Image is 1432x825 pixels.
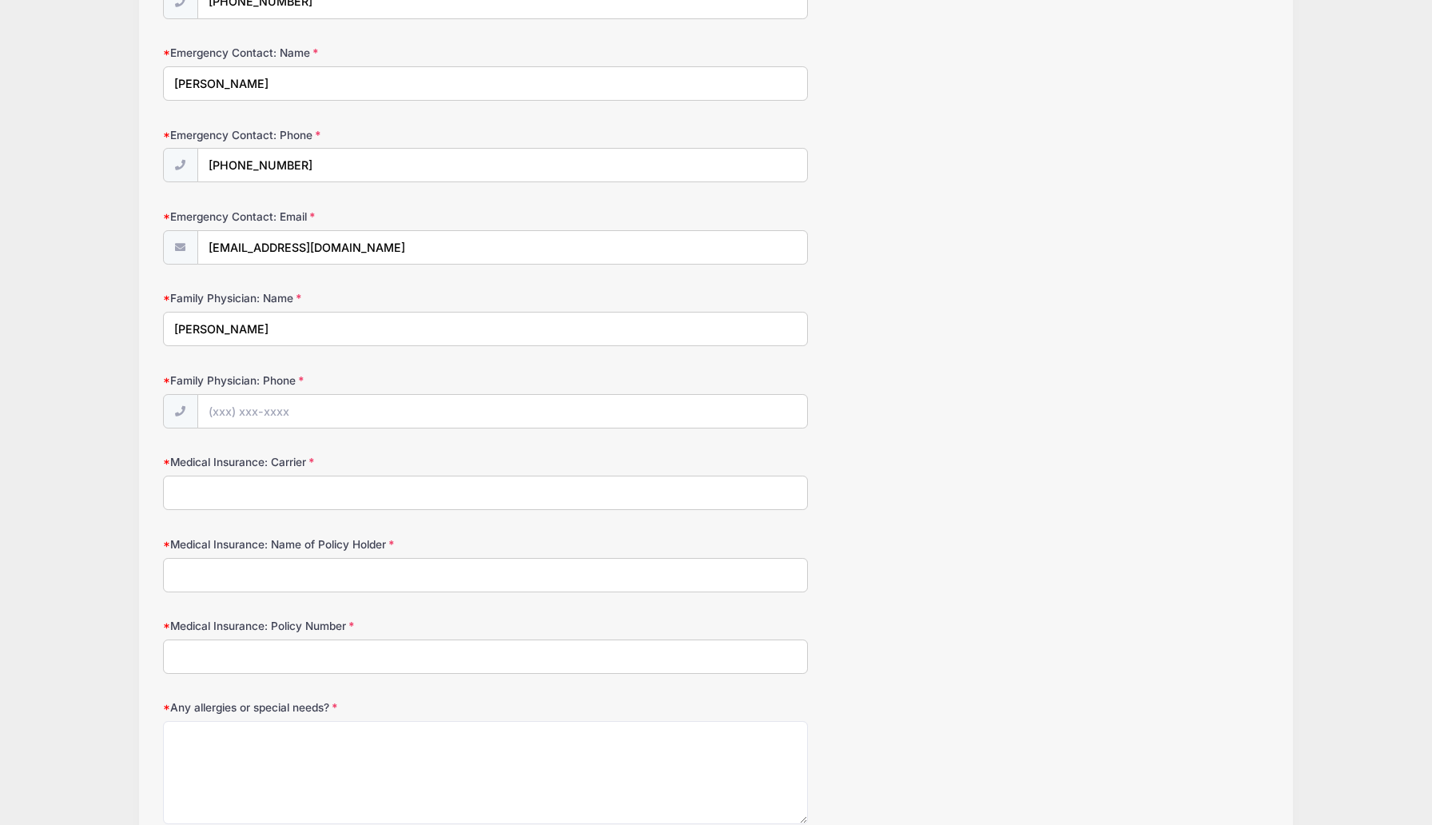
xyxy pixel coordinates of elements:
label: Emergency Contact: Name [163,45,532,61]
label: Family Physician: Name [163,290,532,306]
input: (xxx) xxx-xxxx [197,148,809,182]
label: Emergency Contact: Email [163,209,532,225]
label: Medical Insurance: Carrier [163,454,532,470]
label: Any allergies or special needs? [163,699,532,715]
input: (xxx) xxx-xxxx [197,394,809,428]
label: Medical Insurance: Name of Policy Holder [163,536,532,552]
label: Medical Insurance: Policy Number [163,618,532,634]
label: Emergency Contact: Phone [163,127,532,143]
label: Family Physician: Phone [163,373,532,389]
input: email@email.com [197,230,809,265]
